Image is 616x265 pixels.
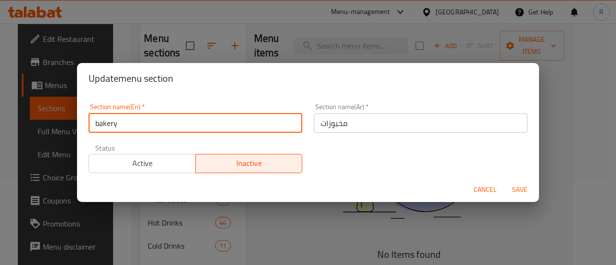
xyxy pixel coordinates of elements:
[474,184,497,196] span: Cancel
[195,154,303,173] button: Inactive
[200,156,299,170] span: Inactive
[89,154,196,173] button: Active
[93,156,192,170] span: Active
[314,114,527,133] input: Please enter section name(ar)
[470,181,500,199] button: Cancel
[508,184,531,196] span: Save
[89,71,527,86] h2: Update menu section
[504,181,535,199] button: Save
[89,114,302,133] input: Please enter section name(en)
